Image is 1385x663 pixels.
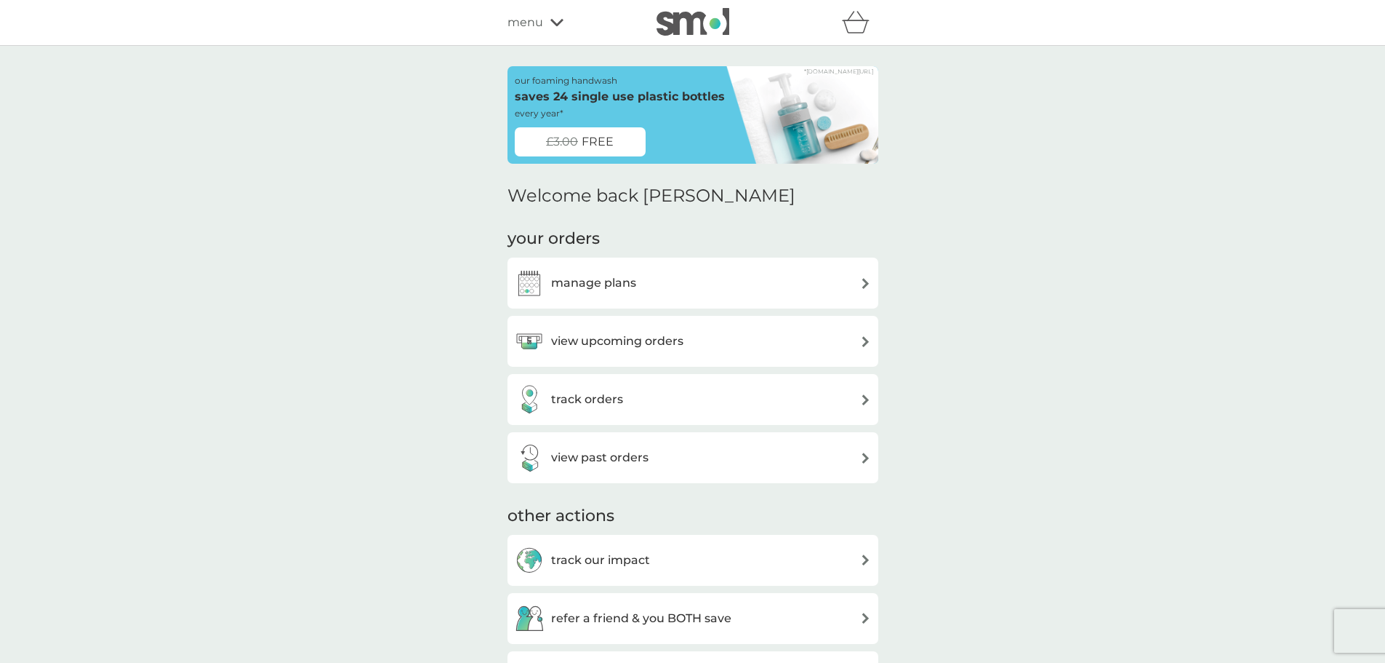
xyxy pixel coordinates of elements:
h3: refer a friend & you BOTH save [551,609,731,628]
h3: other actions [507,505,614,528]
h3: view upcoming orders [551,332,683,351]
img: arrow right [860,278,871,289]
h3: manage plans [551,274,636,293]
img: arrow right [860,613,871,624]
a: *[DOMAIN_NAME][URL] [804,68,873,74]
span: £3.00 [546,132,578,151]
h3: track our impact [551,551,650,570]
p: saves 24 single use plastic bottles [515,87,725,106]
p: every year* [515,106,563,120]
img: arrow right [860,394,871,405]
h3: view past orders [551,448,649,467]
h2: Welcome back [PERSON_NAME] [507,186,795,207]
h3: your orders [507,228,600,250]
h3: track orders [551,390,623,409]
span: menu [507,13,543,32]
img: arrow right [860,336,871,347]
img: arrow right [860,555,871,565]
p: our foaming handwash [515,74,617,87]
img: arrow right [860,453,871,464]
div: basket [842,8,878,37]
span: FREE [582,132,614,151]
img: smol [657,8,729,36]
